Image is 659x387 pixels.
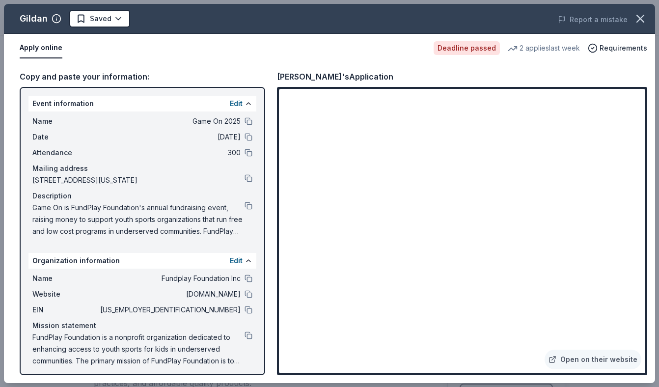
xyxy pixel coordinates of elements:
div: Event information [28,96,256,111]
div: Gildan [20,11,48,27]
div: Description [32,190,252,202]
span: [DATE] [98,131,241,143]
span: Game On 2025 [98,115,241,127]
div: 2 applies last week [508,42,580,54]
span: EIN [32,304,98,316]
span: Date [32,131,98,143]
span: Fundplay Foundation Inc [98,273,241,284]
div: Deadline passed [434,41,500,55]
button: Saved [69,10,130,28]
span: [STREET_ADDRESS][US_STATE] [32,174,245,186]
span: Attendance [32,147,98,159]
div: [PERSON_NAME]'s Application [277,70,393,83]
button: Report a mistake [558,14,628,26]
span: [US_EMPLOYER_IDENTIFICATION_NUMBER] [98,304,241,316]
span: Name [32,115,98,127]
span: Game On is FundPlay Foundation's annual fundraising event, raising money to support youth sports ... [32,202,245,237]
span: Website [32,288,98,300]
span: Requirements [600,42,647,54]
span: FundPlay Foundation is a nonprofit organization dedicated to enhancing access to youth sports for... [32,332,245,367]
div: Mailing address [32,163,252,174]
span: Name [32,273,98,284]
div: Organization information [28,253,256,269]
button: Requirements [588,42,647,54]
span: Saved [90,13,111,25]
a: Open on their website [545,350,641,369]
button: Edit [230,98,243,110]
span: [DOMAIN_NAME] [98,288,241,300]
div: Mission statement [32,320,252,332]
button: Apply online [20,38,62,58]
div: Copy and paste your information: [20,70,265,83]
button: Edit [230,255,243,267]
span: 300 [98,147,241,159]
